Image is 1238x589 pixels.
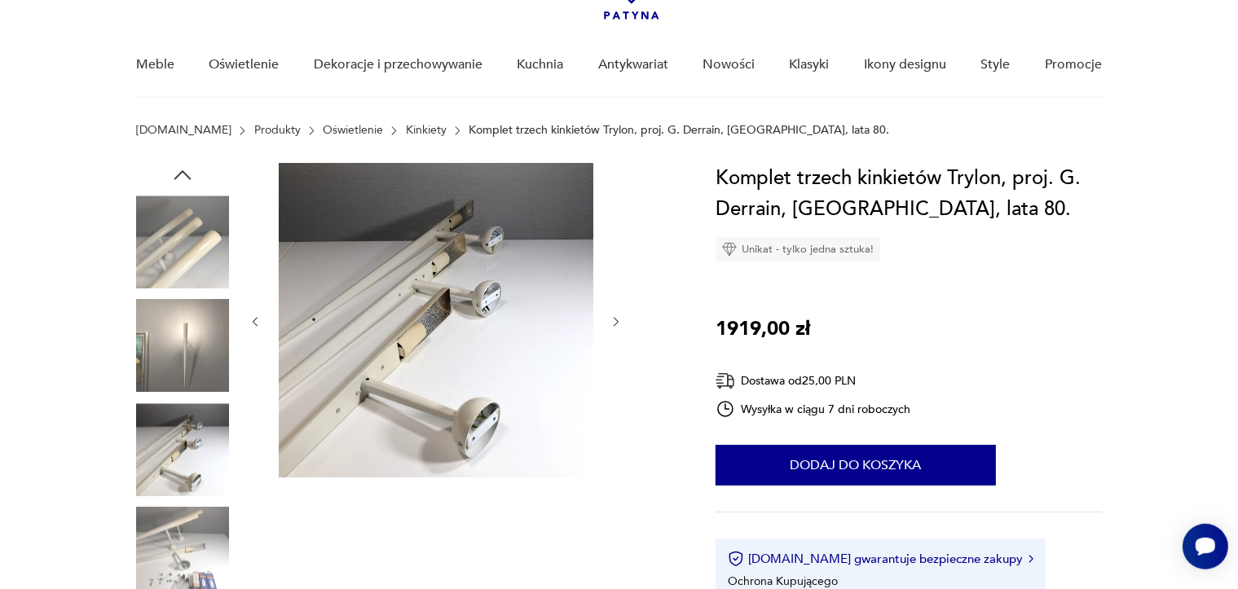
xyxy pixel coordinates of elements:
[517,33,563,96] a: Kuchnia
[728,574,838,589] li: Ochrona Kupującego
[1045,33,1102,96] a: Promocje
[136,300,229,393] img: Zdjęcie produktu Komplet trzech kinkietów Trylon, proj. G. Derrain, Włochy, lata 80.
[716,314,810,345] p: 1919,00 zł
[136,196,229,288] img: Zdjęcie produktu Komplet trzech kinkietów Trylon, proj. G. Derrain, Włochy, lata 80.
[279,163,593,477] img: Zdjęcie produktu Komplet trzech kinkietów Trylon, proj. G. Derrain, Włochy, lata 80.
[728,551,744,567] img: Ikona certyfikatu
[209,33,280,96] a: Oświetlenie
[1183,524,1228,569] iframe: Smartsupp widget button
[1029,555,1033,563] img: Ikona strzałki w prawo
[716,371,911,391] div: Dostawa od 25,00 PLN
[716,163,1102,225] h1: Komplet trzech kinkietów Trylon, proj. G. Derrain, [GEOGRAPHIC_DATA], lata 80.
[716,445,996,486] button: Dodaj do koszyka
[136,124,231,137] a: [DOMAIN_NAME]
[254,124,301,137] a: Produkty
[864,33,946,96] a: Ikony designu
[314,33,482,96] a: Dekoracje i przechowywanie
[703,33,755,96] a: Nowości
[716,237,880,262] div: Unikat - tylko jedna sztuka!
[722,242,737,257] img: Ikona diamentu
[728,551,1033,567] button: [DOMAIN_NAME] gwarantuje bezpieczne zakupy
[136,403,229,496] img: Zdjęcie produktu Komplet trzech kinkietów Trylon, proj. G. Derrain, Włochy, lata 80.
[790,33,830,96] a: Klasyki
[323,124,383,137] a: Oświetlenie
[598,33,668,96] a: Antykwariat
[980,33,1010,96] a: Style
[716,371,735,391] img: Ikona dostawy
[406,124,447,137] a: Kinkiety
[716,399,911,419] div: Wysyłka w ciągu 7 dni roboczych
[469,124,889,137] p: Komplet trzech kinkietów Trylon, proj. G. Derrain, [GEOGRAPHIC_DATA], lata 80.
[136,33,174,96] a: Meble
